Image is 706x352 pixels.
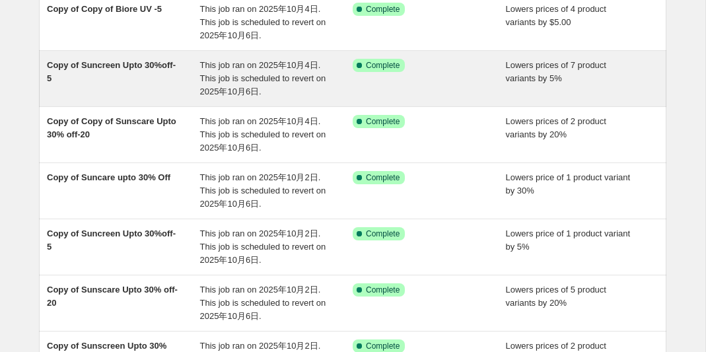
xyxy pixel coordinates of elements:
[366,60,400,71] span: Complete
[200,4,326,40] span: This job ran on 2025年10月4日. This job is scheduled to revert on 2025年10月6日.
[200,60,326,96] span: This job ran on 2025年10月4日. This job is scheduled to revert on 2025年10月6日.
[506,172,631,195] span: Lowers price of 1 product variant by 30%
[506,60,606,83] span: Lowers prices of 7 product variants by 5%
[47,172,170,182] span: Copy of Suncare upto 30% Off
[506,116,606,139] span: Lowers prices of 2 product variants by 20%
[200,229,326,265] span: This job ran on 2025年10月2日. This job is scheduled to revert on 2025年10月6日.
[47,229,176,252] span: Copy of Suncreen Upto 30%off-5
[47,4,162,14] span: Copy of Copy of Biore UV -5
[506,229,631,252] span: Lowers price of 1 product variant by 5%
[366,285,400,295] span: Complete
[200,116,326,153] span: This job ran on 2025年10月4日. This job is scheduled to revert on 2025年10月6日.
[47,285,178,308] span: Copy of Sunscare Upto 30% off-20
[366,4,400,15] span: Complete
[506,4,606,27] span: Lowers prices of 4 product variants by $5.00
[47,116,176,139] span: Copy of Copy of Sunscare Upto 30% off-20
[506,285,606,308] span: Lowers prices of 5 product variants by 20%
[366,341,400,351] span: Complete
[200,285,326,321] span: This job ran on 2025年10月2日. This job is scheduled to revert on 2025年10月6日.
[47,60,176,83] span: Copy of Suncreen Upto 30%off-5
[200,172,326,209] span: This job ran on 2025年10月2日. This job is scheduled to revert on 2025年10月6日.
[366,229,400,239] span: Complete
[366,172,400,183] span: Complete
[366,116,400,127] span: Complete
